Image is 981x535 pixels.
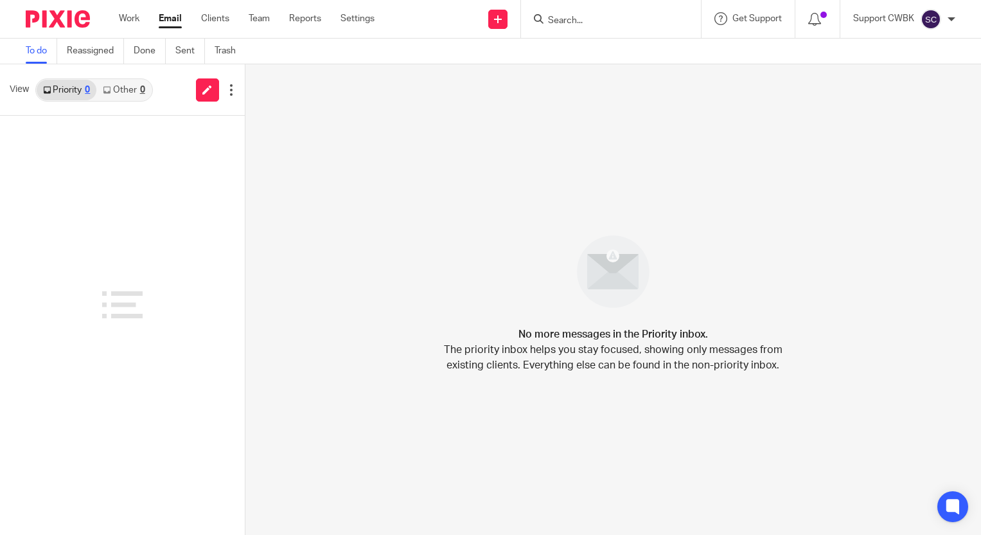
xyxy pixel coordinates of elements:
[340,12,375,25] a: Settings
[140,86,145,95] div: 0
[10,83,29,96] span: View
[37,80,96,100] a: Priority0
[134,39,166,64] a: Done
[547,15,662,27] input: Search
[289,12,321,25] a: Reports
[175,39,205,64] a: Sent
[518,327,708,342] h4: No more messages in the Priority inbox.
[569,227,658,316] img: image
[215,39,245,64] a: Trash
[67,39,124,64] a: Reassigned
[201,12,229,25] a: Clients
[96,80,151,100] a: Other0
[119,12,139,25] a: Work
[443,342,783,373] p: The priority inbox helps you stay focused, showing only messages from existing clients. Everythin...
[159,12,182,25] a: Email
[249,12,270,25] a: Team
[26,39,57,64] a: To do
[26,10,90,28] img: Pixie
[732,14,782,23] span: Get Support
[921,9,941,30] img: svg%3E
[85,86,90,95] div: 0
[853,12,914,25] p: Support CWBK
